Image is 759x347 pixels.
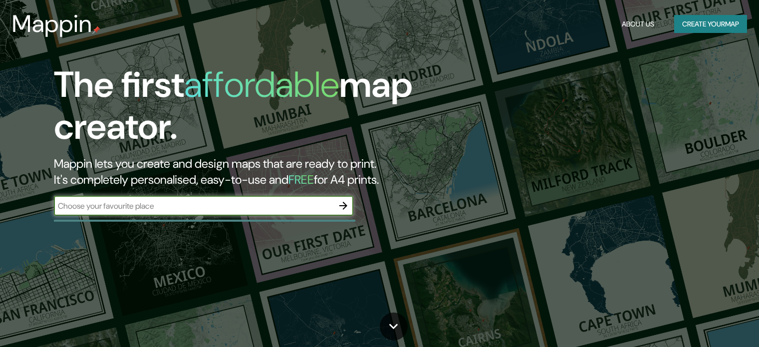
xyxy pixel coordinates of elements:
h1: The first map creator. [54,64,434,156]
img: mappin-pin [92,26,100,34]
h3: Mappin [12,10,92,38]
button: Create yourmap [674,15,747,33]
h2: Mappin lets you create and design maps that are ready to print. It's completely personalised, eas... [54,156,434,188]
h1: affordable [184,61,339,108]
input: Choose your favourite place [54,200,333,212]
h5: FREE [288,172,314,187]
button: About Us [618,15,658,33]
